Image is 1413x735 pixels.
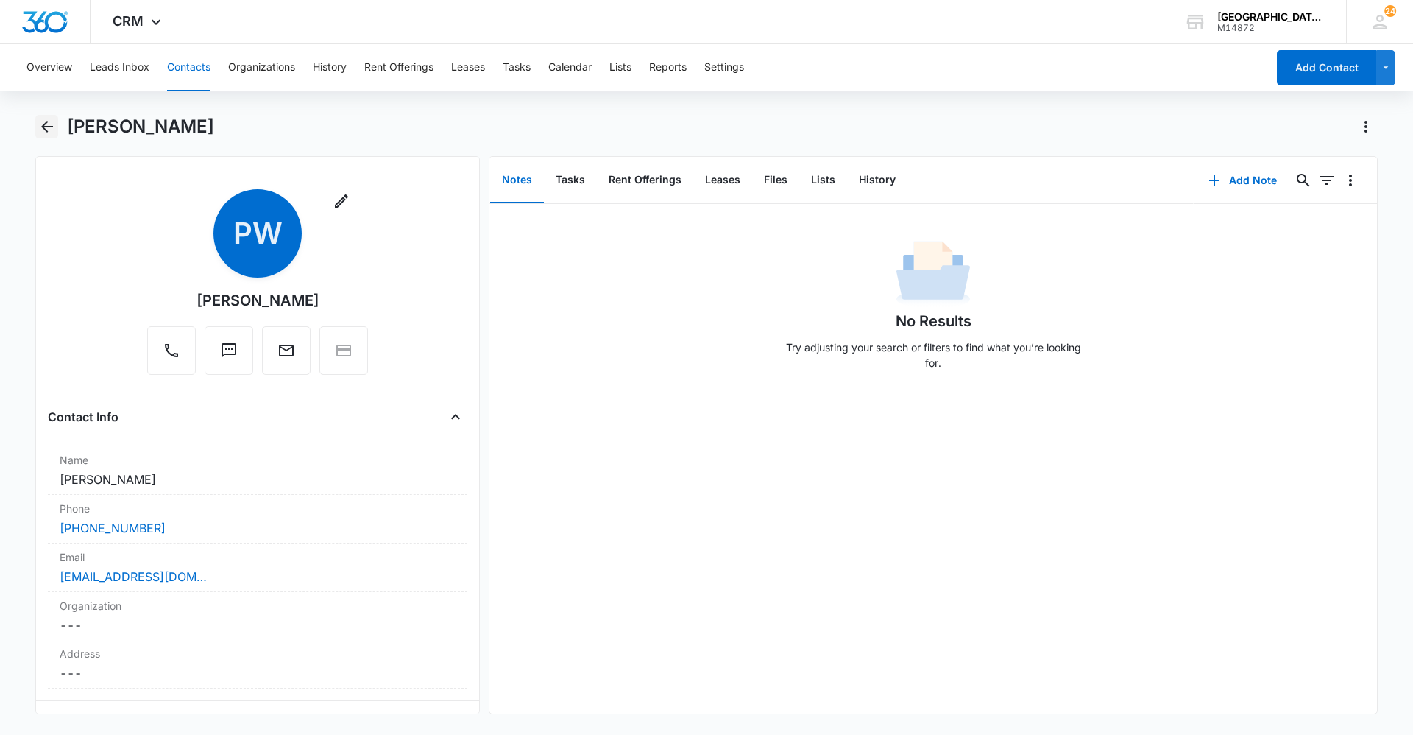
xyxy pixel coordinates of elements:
div: Phone[PHONE_NUMBER] [48,495,467,544]
label: Phone [60,501,456,516]
span: CRM [113,13,144,29]
button: Rent Offerings [597,158,693,203]
button: Organizations [228,44,295,91]
button: Text [205,326,253,375]
button: Lists [609,44,631,91]
button: Call [147,326,196,375]
a: [EMAIL_ADDRESS][DOMAIN_NAME] [60,568,207,585]
label: Organization [60,598,456,613]
label: Name [60,452,456,468]
h1: No Results [896,310,971,332]
button: Add Contact [1277,50,1376,85]
h1: [PERSON_NAME] [67,116,214,138]
button: Rent Offerings [364,44,433,91]
button: Tasks [503,44,531,91]
button: Reports [649,44,687,91]
a: Text [205,349,253,362]
dd: --- [60,664,456,682]
button: Add Note [1194,163,1292,198]
button: Notes [490,158,544,203]
button: Calendar [548,44,592,91]
a: Call [147,349,196,362]
button: Lists [799,158,847,203]
button: Back [35,115,58,138]
dd: [PERSON_NAME] [60,471,456,488]
div: notifications count [1384,5,1396,17]
a: Email [262,349,311,362]
p: Try adjusting your search or filters to find what you’re looking for. [779,340,1088,370]
button: Overflow Menu [1339,169,1362,192]
button: Files [752,158,799,203]
button: Leads Inbox [90,44,149,91]
div: account id [1217,23,1325,33]
a: [PHONE_NUMBER] [60,519,166,537]
div: Email[EMAIL_ADDRESS][DOMAIN_NAME] [48,544,467,592]
button: Actions [1354,115,1378,138]
label: Address [60,646,456,661]
button: Contacts [167,44,210,91]
button: Leases [693,158,752,203]
button: Leases [451,44,485,91]
h4: Contact Info [48,408,118,426]
div: Organization--- [48,592,467,640]
button: Filters [1315,169,1339,192]
div: Name[PERSON_NAME] [48,446,467,495]
div: [PERSON_NAME] [196,289,319,312]
dd: --- [60,616,456,634]
button: Close [444,405,467,429]
div: account name [1217,11,1325,23]
button: Settings [704,44,744,91]
label: Email [60,549,456,565]
button: History [313,44,347,91]
button: Search... [1292,169,1315,192]
img: No Data [896,236,970,310]
button: Tasks [544,158,597,203]
div: Address--- [48,640,467,689]
span: 24 [1384,5,1396,17]
button: Email [262,326,311,375]
button: Overview [26,44,72,91]
span: PW [213,189,302,278]
button: History [847,158,907,203]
